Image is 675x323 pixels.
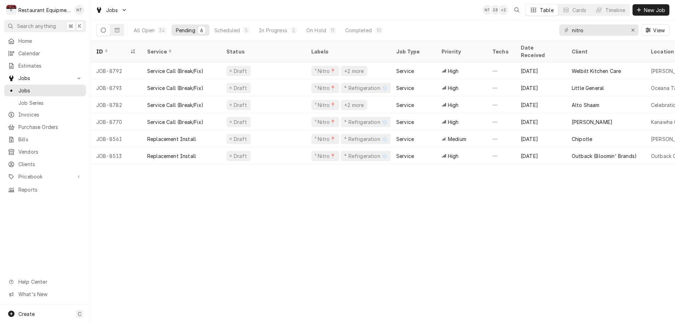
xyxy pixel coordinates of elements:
div: Service [396,118,414,126]
div: Timeline [605,6,625,14]
span: Bills [18,136,82,143]
div: [DATE] [515,96,566,113]
div: ¹ Nitro📍 [314,67,336,75]
span: Reports [18,186,82,193]
div: EB [491,5,501,15]
div: In Progress [259,27,287,34]
span: What's New [18,290,82,298]
div: Alto Shaam [572,101,600,109]
span: New Job [642,6,667,14]
span: Create [18,311,35,317]
div: 2 [292,27,296,34]
div: Service Call (Break/Fix) [147,101,203,109]
a: Clients [4,158,86,170]
span: Estimates [18,62,82,69]
input: Keyword search [572,24,625,36]
div: ID [96,48,129,55]
div: Pending [176,27,195,34]
a: Purchase Orders [4,121,86,133]
div: Service [396,135,414,143]
span: Invoices [18,111,82,118]
div: Draft [233,152,248,160]
div: JOB-8792 [91,62,142,79]
div: ¹ Nitro📍 [314,135,336,143]
div: [DATE] [515,79,566,96]
a: Estimates [4,60,86,72]
div: Date Received [521,44,559,59]
span: High [448,101,459,109]
div: Draft [233,101,248,109]
div: Nick Tussey's Avatar [483,5,492,15]
div: [PERSON_NAME] [572,118,612,126]
div: Outback (Bloomin' Brands) [572,152,637,160]
span: Job Series [18,99,82,107]
div: Replacement Install [147,135,196,143]
div: — [487,62,515,79]
a: Go to Jobs [93,4,130,16]
div: Draft [233,67,248,75]
span: High [448,152,459,160]
span: Jobs [106,6,118,14]
div: Draft [233,84,248,92]
a: Invoices [4,109,86,120]
div: [DATE] [515,130,566,147]
div: Scheduled [214,27,240,34]
div: ⁴ Refrigeration ❄️ [344,135,388,143]
span: High [448,84,459,92]
div: Priority [442,48,480,55]
div: NT [483,5,492,15]
div: On Hold [306,27,326,34]
div: Service Call (Break/Fix) [147,84,203,92]
div: Service [396,101,414,109]
a: Jobs [4,85,86,96]
span: Purchase Orders [18,123,82,131]
div: 34 [159,27,165,34]
div: Labels [311,48,385,55]
div: 6 [200,27,204,34]
span: High [448,67,459,75]
button: Search anything⌘K [4,20,86,32]
div: NT [74,5,84,15]
div: JOB-8793 [91,79,142,96]
div: Job Type [396,48,430,55]
a: Reports [4,184,86,195]
div: 5 [244,27,248,34]
a: Job Series [4,97,86,109]
span: Vendors [18,148,82,155]
div: Replacement Install [147,152,196,160]
span: Home [18,37,82,45]
button: Erase input [627,24,639,36]
span: View [652,27,666,34]
div: — [487,113,515,130]
div: JOB-8561 [91,130,142,147]
span: Calendar [18,50,82,57]
span: Help Center [18,278,82,285]
span: Search anything [17,22,56,30]
a: Go to Jobs [4,72,86,84]
div: [DATE] [515,147,566,164]
button: New Job [633,4,669,16]
div: Little General [572,84,604,92]
div: Service Call (Break/Fix) [147,118,203,126]
div: Cards [572,6,587,14]
div: Restaurant Equipment Diagnostics's Avatar [6,5,16,15]
div: — [487,147,515,164]
div: Service [147,48,214,55]
span: C [78,310,81,318]
div: Table [540,6,554,14]
div: — [487,79,515,96]
span: Pricebook [18,173,72,180]
div: R [6,5,16,15]
span: Jobs [18,74,72,82]
div: Service Call (Break/Fix) [147,67,203,75]
div: Status [226,48,299,55]
a: Bills [4,134,86,145]
div: — [487,130,515,147]
div: Completed [345,27,372,34]
a: Calendar [4,47,86,59]
div: Chipotle [572,135,592,143]
div: Service [396,152,414,160]
div: JOB-8513 [91,147,142,164]
button: View [641,24,669,36]
span: ⌘ [68,22,73,30]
